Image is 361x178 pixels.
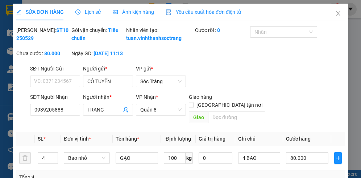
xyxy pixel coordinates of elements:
[238,152,281,164] input: Ghi Chú
[208,112,265,123] input: Dọc đường
[16,27,69,41] b: ST10250529
[71,49,125,57] div: Ngày GD:
[195,26,249,34] div: Cước rồi :
[30,65,80,73] div: SĐT Người Gửi
[140,104,182,115] span: Quận 8
[189,94,212,100] span: Giao hàng
[113,9,118,15] span: picture
[83,93,133,101] div: Người nhận
[116,136,139,142] span: Tên hàng
[16,26,70,42] div: [PERSON_NAME]:
[186,152,193,164] span: kg
[166,9,171,15] img: icon
[217,27,220,33] b: 0
[189,112,208,123] span: Giao
[4,39,50,47] li: VP Sóc Trăng
[286,136,311,142] span: Cước hàng
[75,9,80,15] span: clock-circle
[16,9,21,15] span: edit
[83,65,133,73] div: Người gửi
[126,35,182,41] b: tuan.vinhthanhsoctrang
[335,155,341,161] span: plus
[64,136,91,142] span: Đơn vị tính
[16,9,64,15] span: SỬA ĐƠN HÀNG
[126,26,194,42] div: Nhân viên tạo:
[140,76,182,87] span: Sóc Trăng
[19,152,31,164] button: delete
[116,152,158,164] input: VD: Bàn, Ghế
[71,26,125,42] div: Gói vận chuyển:
[4,49,9,54] span: environment
[30,93,80,101] div: SĐT Người Nhận
[166,9,241,15] span: Yêu cầu xuất hóa đơn điện tử
[334,152,342,164] button: plus
[335,11,341,16] span: close
[44,50,60,56] b: 80.000
[113,9,154,15] span: Ảnh kiện hàng
[136,65,186,73] div: VP gửi
[4,4,29,29] img: logo.jpg
[50,39,96,47] li: VP Quận 8
[235,132,283,146] th: Ghi chú
[75,9,101,15] span: Lịch sử
[199,136,225,142] span: Giá trị hàng
[71,27,119,41] b: Tiêu chuẩn
[328,4,348,24] button: Close
[94,50,123,56] b: [DATE] 11:13
[166,136,191,142] span: Định lượng
[16,49,70,57] div: Chưa cước :
[50,49,55,54] span: environment
[4,4,105,31] li: Vĩnh Thành (Sóc Trăng)
[136,94,156,100] span: VP Nhận
[123,107,129,113] span: user-add
[38,136,43,142] span: SL
[194,101,265,109] span: [GEOGRAPHIC_DATA] tận nơi
[68,153,105,163] span: Bao nhỏ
